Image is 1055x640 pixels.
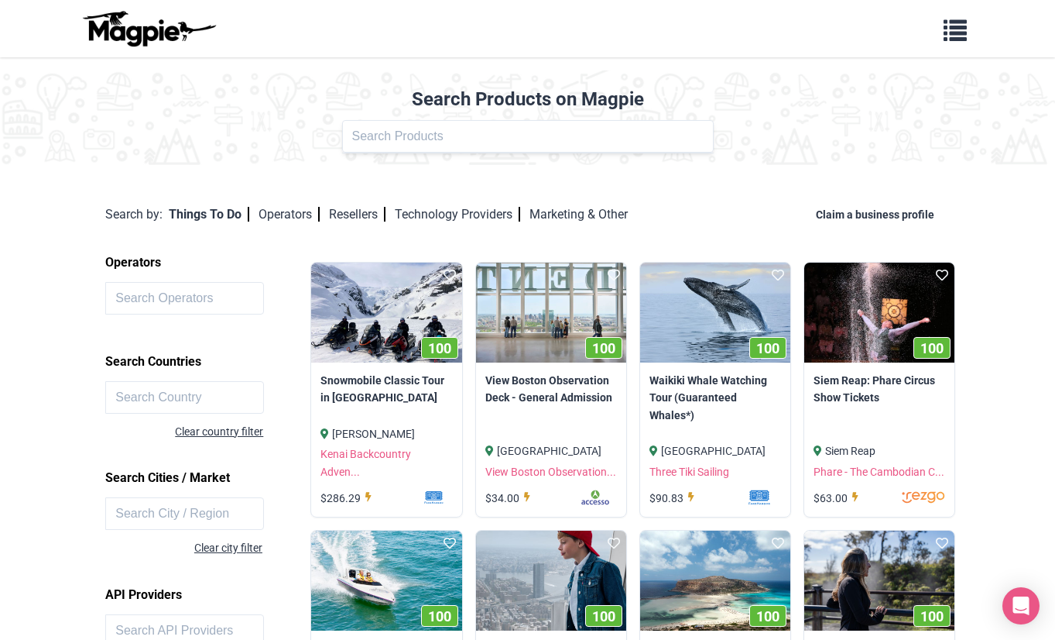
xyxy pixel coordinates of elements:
span: 100 [592,608,615,625]
h2: API Providers [105,582,317,608]
a: View Boston Observation... [485,466,616,478]
div: Search by: [105,205,163,225]
div: [GEOGRAPHIC_DATA] [649,442,781,459]
a: Claim a business profile [816,208,940,221]
div: [GEOGRAPHIC_DATA] [485,442,617,459]
a: Things To Do [169,207,249,222]
input: Search Country [105,381,263,414]
a: 100 [804,531,954,631]
img: Snowmobile Classic Tour in Kenai Fjords National Park image [311,263,461,363]
a: 100 [311,263,461,363]
a: 100 [804,263,954,363]
a: Kenai Backcountry Adven... [320,448,411,477]
a: Snowmobile Classic Tour in [GEOGRAPHIC_DATA] [320,372,452,407]
img: jnlrevnfoudwrkxojroq.svg [863,490,945,505]
img: Adventurous Snorkeling Boat Trip image [640,531,790,631]
img: San Diego Harbor Speed Boat Tour image [311,531,461,631]
span: 100 [428,608,451,625]
span: 100 [756,608,779,625]
img: Volcano Experience with Lunch and Restaurant Dinner image [804,531,954,631]
span: 100 [920,608,944,625]
div: $90.83 [649,490,699,507]
a: Marketing & Other [529,207,628,222]
a: 100 [476,531,626,631]
input: Search Operators [105,282,263,315]
a: Three Tiki Sailing [649,466,729,478]
img: Waikiki Whale Watching Tour (Guaranteed Whales*) image [640,263,790,363]
div: $286.29 [320,490,376,507]
div: $63.00 [814,490,863,507]
a: 100 [311,531,461,631]
div: Clear country filter [175,423,317,440]
div: Open Intercom Messenger [1002,587,1040,625]
a: 100 [640,263,790,363]
a: Phare - The Cambodian C... [814,466,944,478]
a: 100 [476,263,626,363]
span: 100 [756,340,779,356]
img: rfmmbjnnyrazl4oou2zc.svg [535,490,617,505]
input: Search Products [342,120,714,153]
span: 100 [920,340,944,356]
input: Search City / Region [105,497,263,530]
span: 100 [592,340,615,356]
h2: Operators [105,249,317,276]
img: logo-ab69f6fb50320c5b225c76a69d11143b.png [79,10,218,47]
a: View Boston Observation Deck - General Admission [485,372,617,407]
div: Clear city filter [105,539,262,556]
div: $34.00 [485,490,535,507]
img: Siem Reap: Phare Circus Show Tickets image [804,263,954,363]
span: 100 [428,340,451,356]
a: Technology Providers [395,207,520,222]
img: One World Observatory - Standard Experience image [476,531,626,631]
img: View Boston Observation Deck - General Admission image [476,263,626,363]
a: Resellers [329,207,385,222]
a: Waikiki Whale Watching Tour (Guaranteed Whales*) [649,372,781,424]
a: Siem Reap: Phare Circus Show Tickets [814,372,945,407]
h2: Search Cities / Market [105,465,317,491]
a: 100 [640,531,790,631]
div: Siem Reap [814,442,945,459]
h2: Search Countries [105,349,317,375]
img: mf1jrhtrrkrdcsvakxwt.svg [699,490,781,505]
div: [PERSON_NAME] [320,425,452,442]
a: Operators [259,207,320,222]
img: mf1jrhtrrkrdcsvakxwt.svg [376,490,452,505]
h2: Search Products on Magpie [9,88,1046,111]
